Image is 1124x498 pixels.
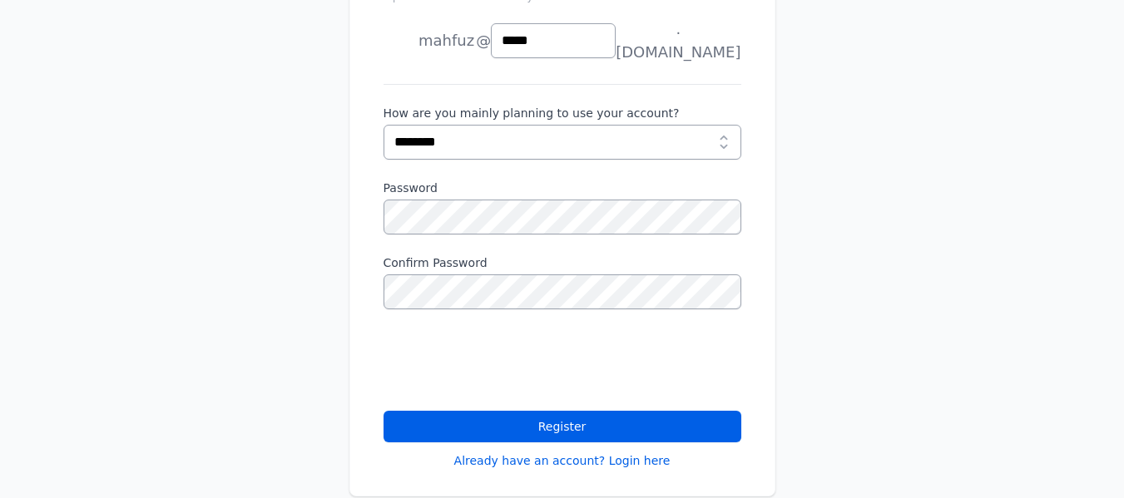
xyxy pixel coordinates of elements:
label: Confirm Password [384,254,741,271]
span: @ [476,29,491,52]
button: Register [384,411,741,442]
li: mahfuz [384,24,475,57]
label: Password [384,180,741,196]
span: .[DOMAIN_NAME] [616,17,740,64]
a: Already have an account? Login here [454,452,671,469]
iframe: reCAPTCHA [384,329,636,394]
label: How are you mainly planning to use your account? [384,105,741,121]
